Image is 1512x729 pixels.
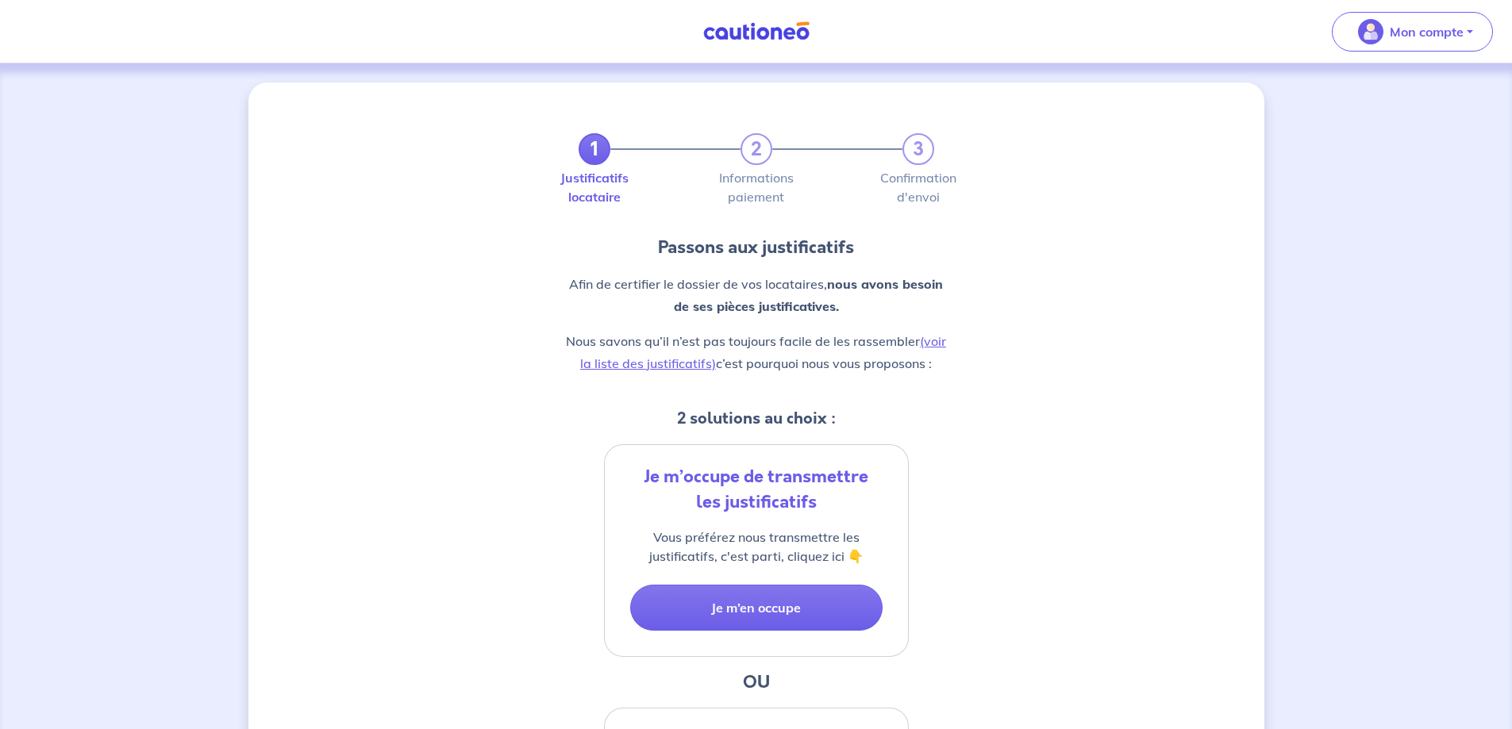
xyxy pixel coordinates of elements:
label: Justificatifs locataire [579,171,610,203]
button: illu_account_valid_menu.svgMon compte [1332,12,1493,52]
a: 1 [579,133,610,165]
div: Je m’occupe de transmettre les justificatifs [630,464,883,515]
h3: OU [604,670,909,695]
label: Confirmation d'envoi [902,171,934,203]
p: Vous préférez nous transmettre les justificatifs, c'est parti, cliquez ici 👇 [630,528,883,566]
p: Mon compte [1390,22,1464,41]
button: Je m’en occupe [630,585,883,631]
img: illu_account_valid_menu.svg [1358,19,1383,44]
p: Nous savons qu’il n’est pas toujours facile de les rassembler c’est pourquoi nous vous proposons : [566,330,947,374]
p: Afin de certifier le dossier de vos locataires, [566,273,947,317]
img: Cautioneo [697,21,816,41]
p: Passons aux justificatifs [658,235,854,260]
label: Informations paiement [741,171,772,203]
h5: 2 solutions au choix : [566,406,947,432]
